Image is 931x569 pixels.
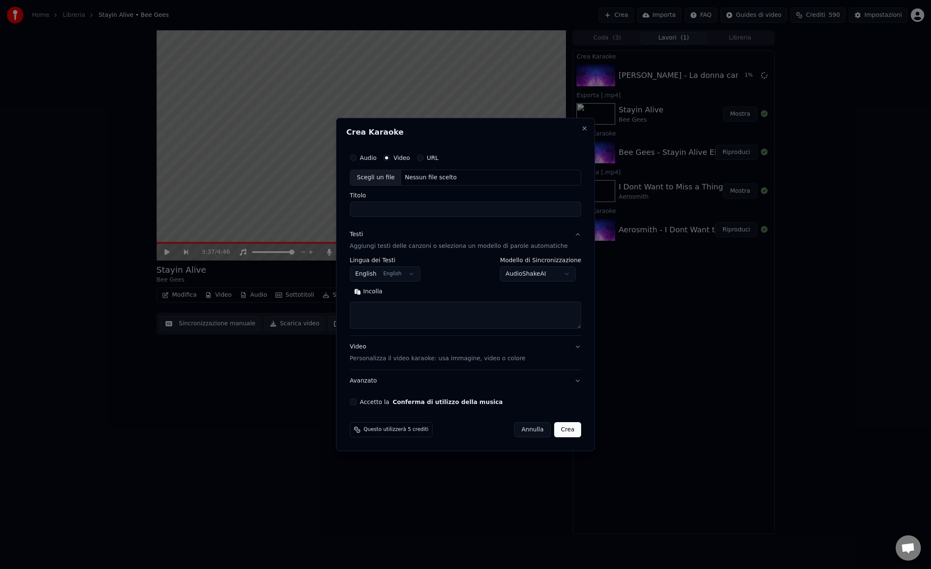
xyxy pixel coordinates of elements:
[350,170,402,185] div: Scegli un file
[350,192,582,198] label: Titolo
[350,257,421,263] label: Lingua dei Testi
[360,155,377,161] label: Audio
[350,230,363,239] div: Testi
[554,422,581,437] button: Crea
[514,422,551,437] button: Annulla
[364,426,429,433] span: Questo utilizzerà 5 crediti
[350,343,526,363] div: Video
[401,173,460,182] div: Nessun file scelto
[350,285,387,298] button: Incolla
[393,155,410,161] label: Video
[350,354,526,363] p: Personalizza il video karaoke: usa immagine, video o colore
[427,155,439,161] label: URL
[347,128,585,136] h2: Crea Karaoke
[350,242,568,250] p: Aggiungi testi delle canzoni o seleziona un modello di parole automatiche
[350,257,582,335] div: TestiAggiungi testi delle canzoni o seleziona un modello di parole automatiche
[350,370,582,392] button: Avanzato
[500,257,582,263] label: Modello di Sincronizzazione
[360,399,503,405] label: Accetto la
[392,399,503,405] button: Accetto la
[350,336,582,370] button: VideoPersonalizza il video karaoke: usa immagine, video o colore
[350,223,582,257] button: TestiAggiungi testi delle canzoni o seleziona un modello di parole automatiche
